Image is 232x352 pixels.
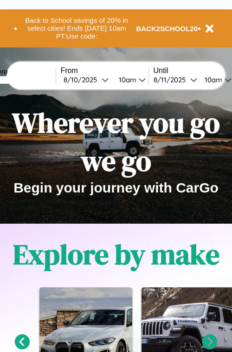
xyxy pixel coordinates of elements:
label: From [61,66,148,75]
div: 10am [200,75,225,84]
button: 8/10/2025 [61,75,111,85]
div: 8 / 10 / 2025 [64,75,102,84]
h1: Explore by make [13,235,219,273]
div: 10am [114,75,139,84]
div: 8 / 11 / 2025 [154,75,190,84]
b: BACK2SCHOOL20 [136,25,198,33]
button: Back to School savings of 20% in select cities! Ends [DATE] 10am PT.Use code: [17,14,136,43]
button: 10am [111,75,148,85]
